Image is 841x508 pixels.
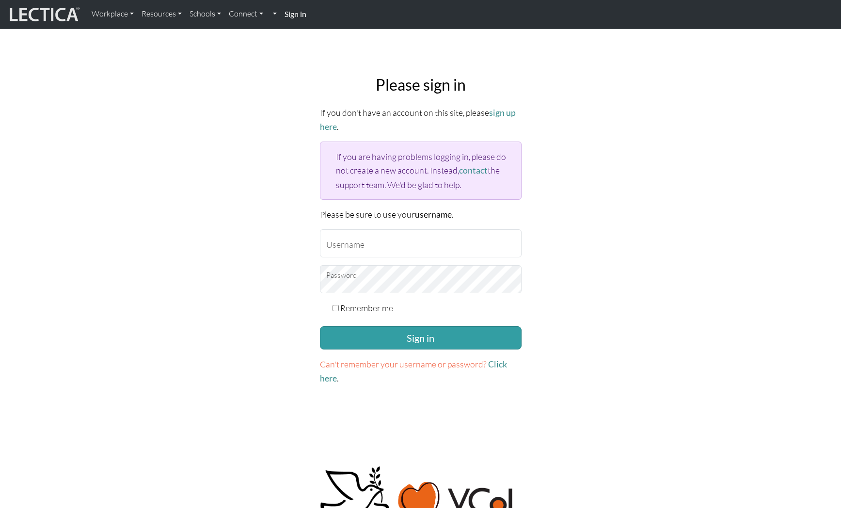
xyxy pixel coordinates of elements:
a: Resources [138,4,186,24]
span: Can't remember your username or password? [320,359,487,369]
a: Workplace [88,4,138,24]
a: Sign in [281,4,310,25]
h2: Please sign in [320,76,522,94]
p: If you don't have an account on this site, please . [320,106,522,134]
label: Remember me [340,301,393,315]
img: lecticalive [7,5,80,24]
p: . [320,357,522,385]
strong: username [415,209,452,220]
input: Username [320,229,522,257]
strong: Sign in [285,9,306,18]
p: Please be sure to use your . [320,207,522,222]
a: Schools [186,4,225,24]
button: Sign in [320,326,522,349]
a: contact [459,165,488,175]
div: If you are having problems logging in, please do not create a new account. Instead, the support t... [320,142,522,199]
a: Connect [225,4,267,24]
